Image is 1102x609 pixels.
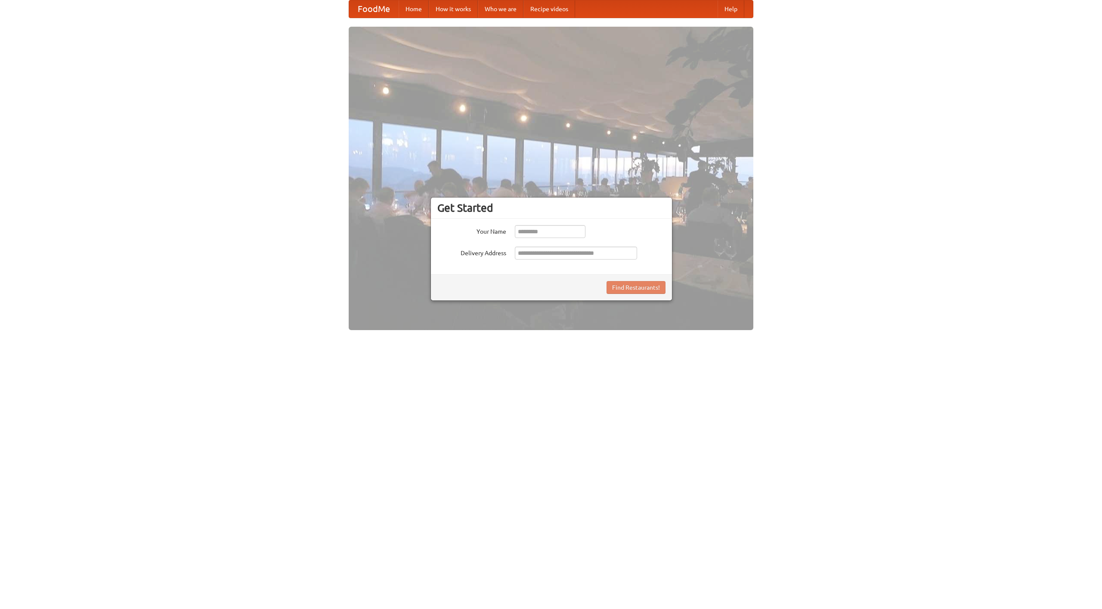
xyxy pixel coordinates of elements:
h3: Get Started [437,201,666,214]
a: Help [718,0,744,18]
a: Home [399,0,429,18]
label: Delivery Address [437,247,506,257]
a: Recipe videos [523,0,575,18]
label: Your Name [437,225,506,236]
button: Find Restaurants! [607,281,666,294]
a: How it works [429,0,478,18]
a: Who we are [478,0,523,18]
a: FoodMe [349,0,399,18]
